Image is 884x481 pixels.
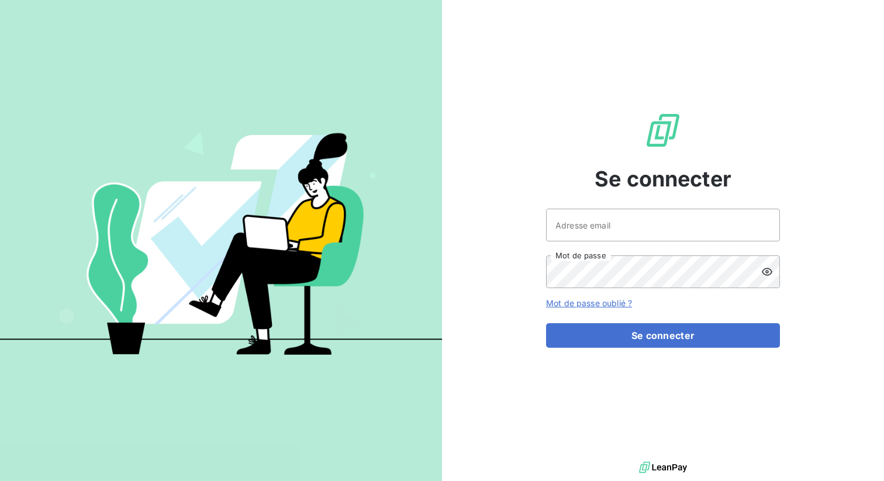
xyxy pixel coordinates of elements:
[546,298,632,308] a: Mot de passe oublié ?
[595,163,731,195] span: Se connecter
[639,459,687,476] img: logo
[546,323,780,348] button: Se connecter
[644,112,682,149] img: Logo LeanPay
[546,209,780,241] input: placeholder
